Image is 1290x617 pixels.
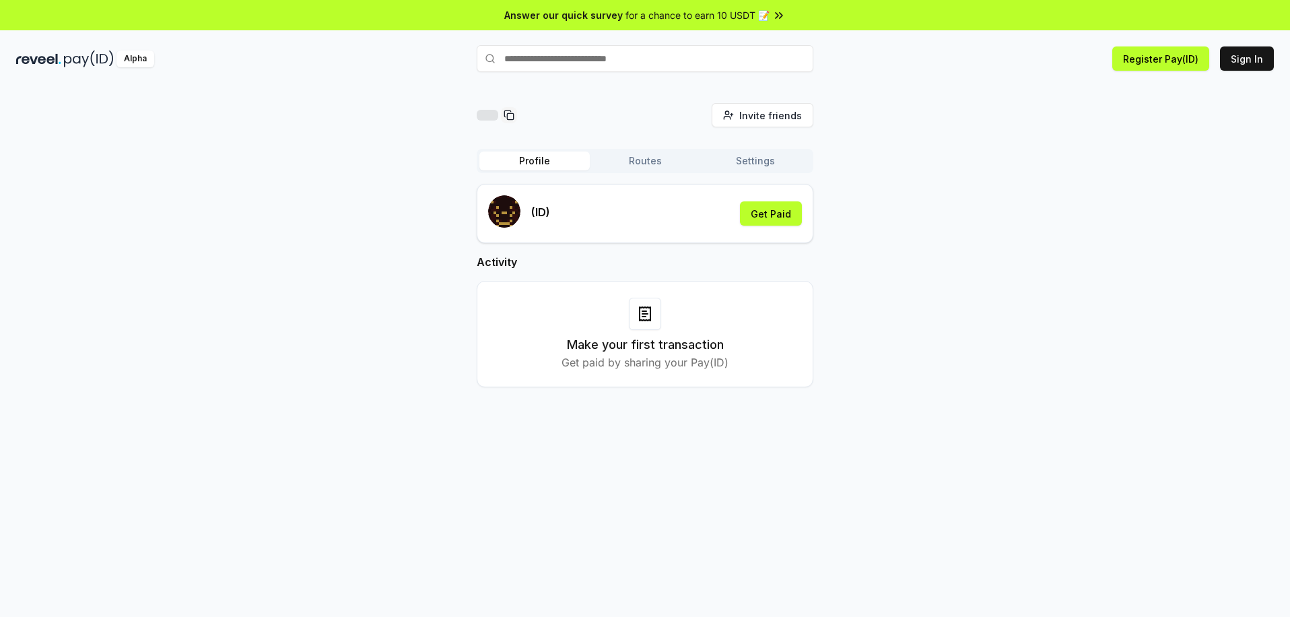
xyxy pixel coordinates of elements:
button: Sign In [1220,46,1274,71]
span: for a chance to earn 10 USDT 📝 [625,8,770,22]
button: Invite friends [712,103,813,127]
div: Alpha [116,51,154,67]
button: Register Pay(ID) [1112,46,1209,71]
p: Get paid by sharing your Pay(ID) [562,354,728,370]
img: pay_id [64,51,114,67]
span: Answer our quick survey [504,8,623,22]
img: reveel_dark [16,51,61,67]
button: Get Paid [740,201,802,226]
span: Invite friends [739,108,802,123]
button: Routes [590,152,700,170]
h3: Make your first transaction [567,335,724,354]
h2: Activity [477,254,813,270]
p: (ID) [531,204,550,220]
button: Settings [700,152,811,170]
button: Profile [479,152,590,170]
